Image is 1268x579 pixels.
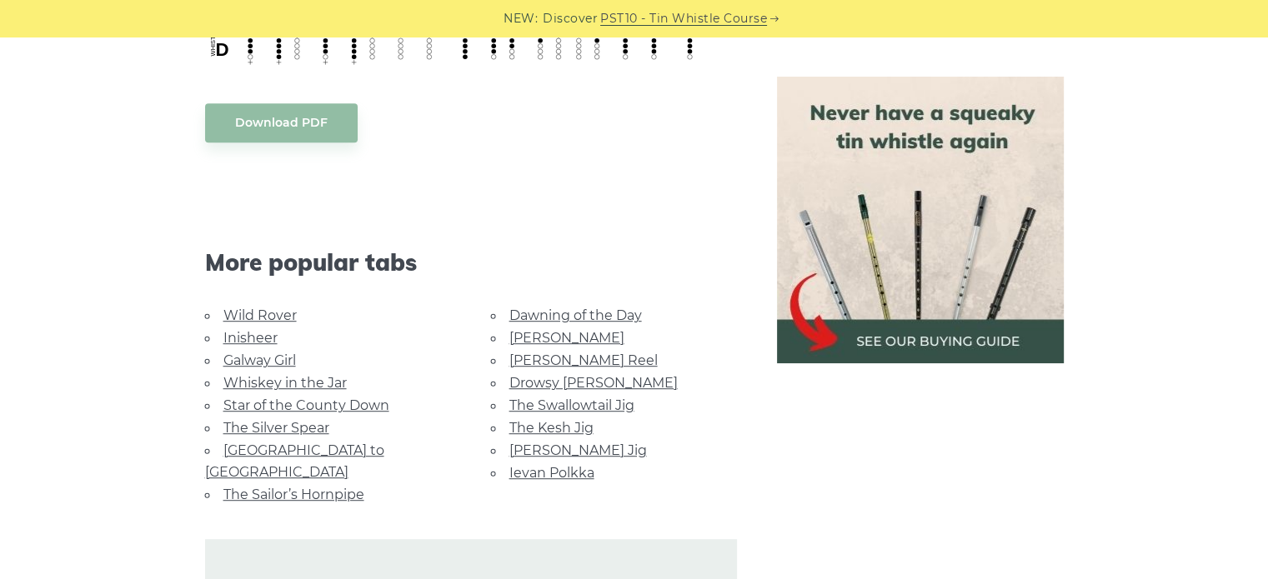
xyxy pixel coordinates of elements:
a: [PERSON_NAME] Jig [509,442,647,458]
img: tin whistle buying guide [777,77,1064,363]
a: [PERSON_NAME] [509,330,624,346]
a: The Silver Spear [223,420,329,436]
a: The Sailor’s Hornpipe [223,487,364,502]
a: Drowsy [PERSON_NAME] [509,375,678,391]
a: Whiskey in the Jar [223,375,347,391]
span: Discover [543,9,598,28]
a: The Swallowtail Jig [509,397,634,413]
a: [PERSON_NAME] Reel [509,352,658,368]
a: Star of the County Down [223,397,389,413]
a: Inisheer [223,330,278,346]
a: Dawning of the Day [509,307,642,323]
span: NEW: [504,9,538,28]
a: Galway Girl [223,352,296,368]
span: More popular tabs [205,248,737,277]
a: Download PDF [205,103,358,142]
a: The Kesh Jig [509,420,594,436]
a: PST10 - Tin Whistle Course [600,9,767,28]
a: Wild Rover [223,307,297,323]
a: [GEOGRAPHIC_DATA] to [GEOGRAPHIC_DATA] [205,442,384,480]
a: Ievan Polkka [509,465,594,481]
